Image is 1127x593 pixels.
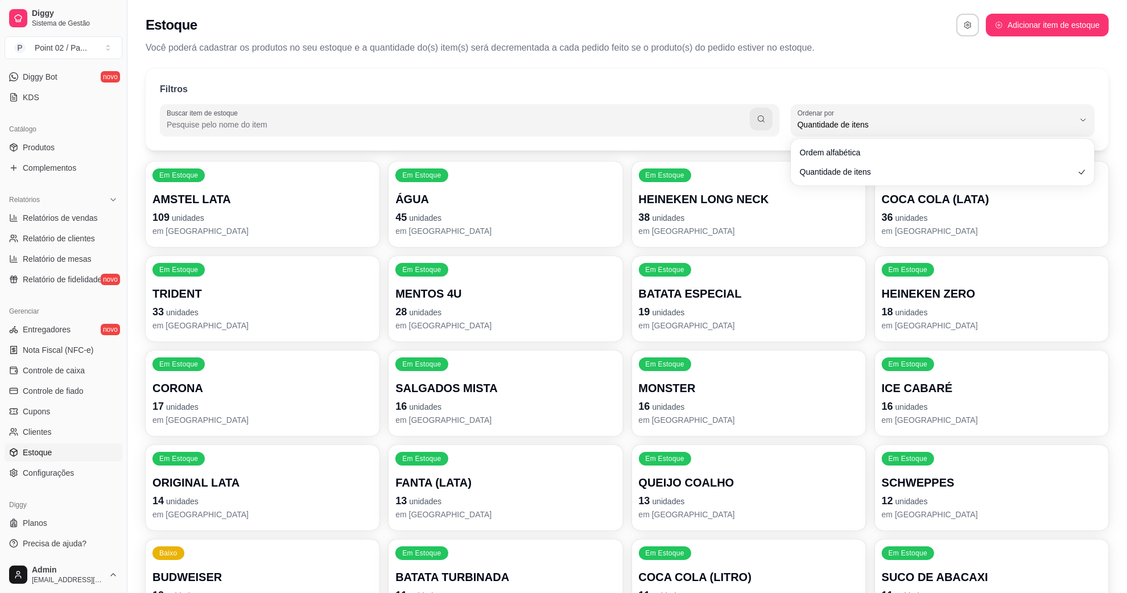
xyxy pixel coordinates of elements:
p: Em Estoque [646,360,684,369]
span: Sistema de Gestão [32,19,118,28]
p: ORIGINAL LATA [152,475,373,491]
button: Adicionar item de estoque [986,14,1109,36]
input: Buscar item de estoque [167,119,750,130]
span: Relatório de mesas [23,253,92,265]
span: Relatório de clientes [23,233,95,244]
p: BUDWEISER [152,569,373,585]
span: unidades [653,497,685,506]
span: Configurações [23,467,74,479]
p: CORONA [152,380,373,396]
p: TRIDENT [152,286,373,302]
span: P [14,42,26,53]
span: unidades [653,308,685,317]
span: unidades [653,402,685,411]
p: SALGADOS MISTA [395,380,616,396]
p: Em Estoque [402,265,441,274]
span: KDS [23,92,39,103]
p: Em Estoque [646,549,684,558]
p: em [GEOGRAPHIC_DATA] [152,414,373,426]
p: 17 [152,398,373,414]
span: unidades [409,213,441,223]
span: Diggy Bot [23,71,57,83]
p: Em Estoque [889,454,927,463]
p: Em Estoque [159,171,198,180]
p: 45 [395,209,616,225]
span: unidades [409,402,441,411]
span: Estoque [23,447,52,458]
p: Em Estoque [402,454,441,463]
p: em [GEOGRAPHIC_DATA] [152,320,373,331]
h2: Estoque [146,16,197,34]
p: em [GEOGRAPHIC_DATA] [152,509,373,520]
span: Controle de caixa [23,365,85,376]
span: unidades [895,213,928,223]
span: unidades [409,497,441,506]
p: HEINEKEN LONG NECK [639,191,859,207]
p: em [GEOGRAPHIC_DATA] [639,509,859,520]
p: em [GEOGRAPHIC_DATA] [639,414,859,426]
span: unidades [895,402,928,411]
span: Controle de fiado [23,385,84,397]
p: Você poderá cadastrar os produtos no seu estoque e a quantidade do(s) item(s) será decrementada a... [146,41,1109,55]
p: Em Estoque [402,549,441,558]
p: em [GEOGRAPHIC_DATA] [395,414,616,426]
p: em [GEOGRAPHIC_DATA] [882,225,1102,237]
p: 33 [152,304,373,320]
span: Entregadores [23,324,71,335]
p: Em Estoque [889,549,927,558]
span: unidades [166,402,199,411]
div: Catálogo [5,120,122,138]
p: em [GEOGRAPHIC_DATA] [639,225,859,237]
p: COCA COLA (LITRO) [639,569,859,585]
p: em [GEOGRAPHIC_DATA] [882,509,1102,520]
p: Filtros [160,83,188,96]
p: em [GEOGRAPHIC_DATA] [639,320,859,331]
p: 28 [395,304,616,320]
p: 16 [639,398,859,414]
p: 13 [395,493,616,509]
div: Point 02 / Pa ... [35,42,87,53]
p: em [GEOGRAPHIC_DATA] [395,225,616,237]
p: SCHWEPPES [882,475,1102,491]
span: Nota Fiscal (NFC-e) [23,344,93,356]
span: Produtos [23,142,55,153]
p: 16 [882,398,1102,414]
span: Cupons [23,406,50,417]
div: Gerenciar [5,302,122,320]
p: Em Estoque [646,171,684,180]
p: BATATA TURBINADA [395,569,616,585]
span: [EMAIL_ADDRESS][DOMAIN_NAME] [32,575,104,584]
span: unidades [895,308,928,317]
span: unidades [895,497,928,506]
div: Diggy [5,496,122,514]
p: 109 [152,209,373,225]
p: em [GEOGRAPHIC_DATA] [395,509,616,520]
p: HEINEKEN ZERO [882,286,1102,302]
p: 14 [152,493,373,509]
p: Em Estoque [646,454,684,463]
p: 19 [639,304,859,320]
span: Relatório de fidelidade [23,274,102,285]
p: MENTOS 4U [395,286,616,302]
span: Planos [23,517,47,529]
span: unidades [409,308,441,317]
p: ICE CABARÉ [882,380,1102,396]
p: MONSTER [639,380,859,396]
span: Diggy [32,9,118,19]
label: Buscar item de estoque [167,108,242,118]
p: 36 [882,209,1102,225]
p: 18 [882,304,1102,320]
span: Quantidade de itens [798,119,1074,130]
span: Clientes [23,426,52,438]
span: Ordem alfabética [800,147,1074,158]
p: Em Estoque [159,454,198,463]
p: SUCO DE ABACAXI [882,569,1102,585]
span: unidades [653,213,685,223]
p: Em Estoque [889,265,927,274]
span: Relatórios [9,195,40,204]
p: AMSTEL LATA [152,191,373,207]
p: Em Estoque [159,360,198,369]
p: BATATA ESPECIAL [639,286,859,302]
p: Em Estoque [402,360,441,369]
span: Complementos [23,162,76,174]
